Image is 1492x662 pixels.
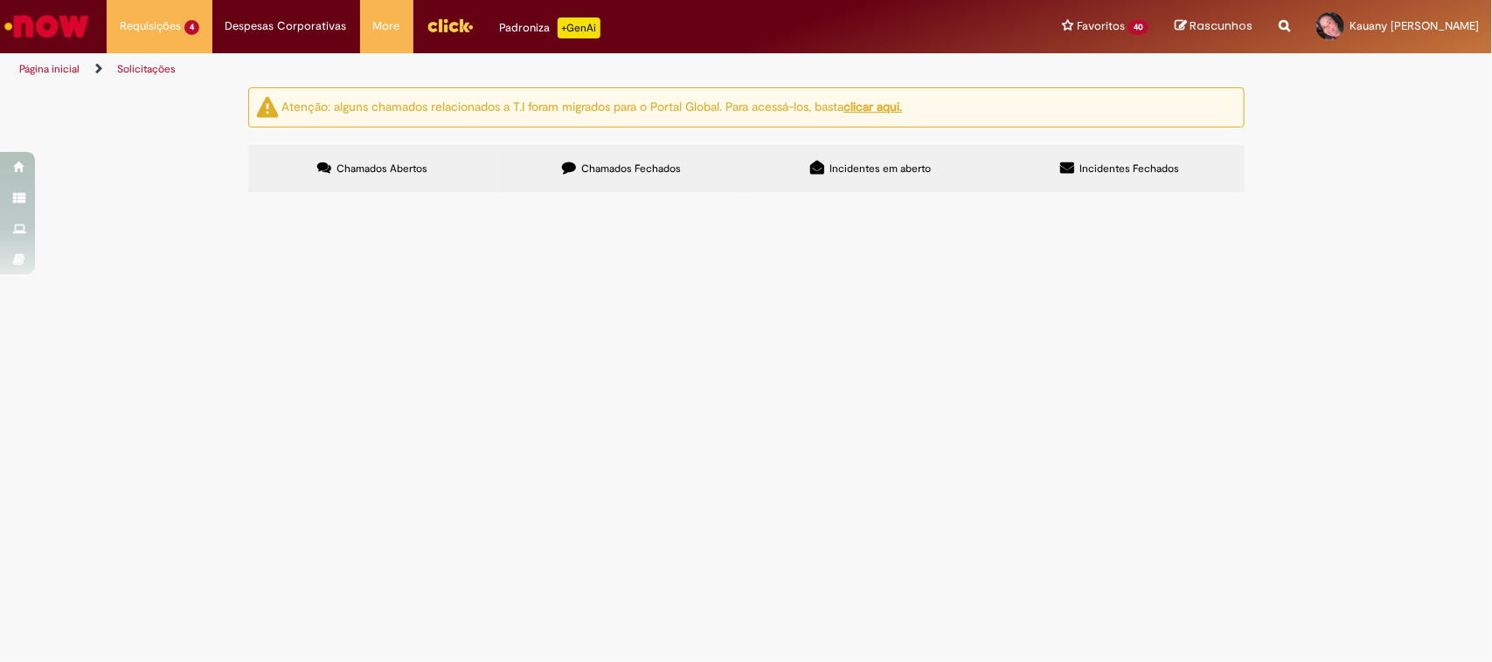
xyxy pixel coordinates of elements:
span: Chamados Fechados [581,162,681,176]
span: More [373,17,400,35]
img: click_logo_yellow_360x200.png [427,12,474,38]
span: Incidentes Fechados [1079,162,1179,176]
span: Favoritos [1077,17,1125,35]
span: Despesas Corporativas [226,17,347,35]
div: Padroniza [500,17,600,38]
a: clicar aqui. [844,99,903,114]
span: 4 [184,20,199,35]
span: Chamados Abertos [337,162,427,176]
a: Rascunhos [1175,18,1253,35]
span: Incidentes em aberto [829,162,931,176]
ul: Trilhas de página [13,53,982,86]
a: Solicitações [117,62,176,76]
p: +GenAi [558,17,600,38]
span: Kauany [PERSON_NAME] [1350,18,1479,33]
span: 40 [1128,20,1148,35]
a: Página inicial [19,62,80,76]
span: Requisições [120,17,181,35]
span: Rascunhos [1190,17,1253,34]
ng-bind-html: Atenção: alguns chamados relacionados a T.I foram migrados para o Portal Global. Para acessá-los,... [282,99,903,114]
img: ServiceNow [2,9,92,44]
